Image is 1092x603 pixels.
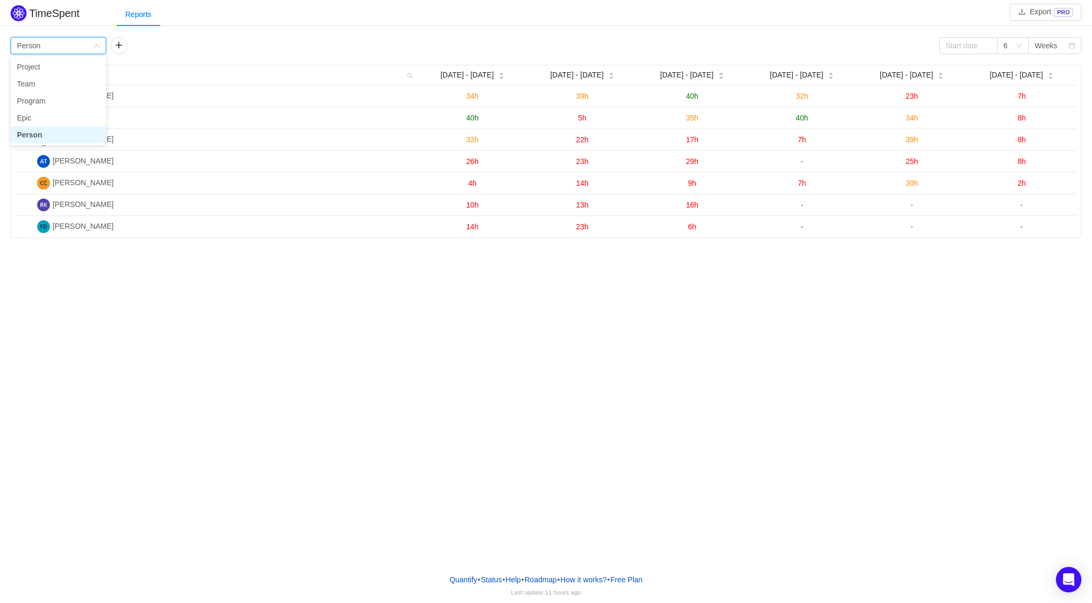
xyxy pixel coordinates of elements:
span: 23h [576,222,588,231]
div: Open Intercom Messenger [1056,567,1081,592]
span: 6h [688,222,697,231]
span: 8h [1018,157,1026,166]
i: icon: caret-down [608,75,614,78]
li: Person [11,126,106,143]
span: 4h [468,179,476,187]
span: 23h [576,157,588,166]
span: 16h [686,201,698,209]
span: 10h [466,201,479,209]
span: - [801,157,803,166]
input: Start date [939,37,998,54]
img: Quantify logo [11,5,27,21]
i: icon: caret-up [498,71,504,74]
div: Sort [938,71,944,78]
span: 34h [466,92,479,100]
span: - [911,222,913,231]
span: 40h [796,114,808,122]
img: FD [37,220,50,233]
i: icon: down [1016,42,1022,50]
img: RK [37,199,50,211]
button: Free Plan [610,572,643,588]
span: 22h [576,135,588,144]
div: Sort [608,71,614,78]
a: Status [480,572,502,588]
i: icon: caret-up [1047,71,1053,74]
div: Weeks [1035,38,1058,54]
i: icon: caret-up [608,71,614,74]
i: icon: caret-down [828,75,834,78]
i: icon: caret-up [938,71,943,74]
h2: TimeSpent [29,7,80,19]
span: 32h [796,92,808,100]
i: icon: caret-down [938,75,943,78]
div: Sort [498,71,505,78]
i: icon: search [403,65,418,85]
span: • [522,575,524,584]
span: [DATE] - [DATE] [770,70,824,81]
span: [PERSON_NAME] [53,178,114,187]
span: 25h [906,157,918,166]
span: - [911,201,913,209]
button: How it works? [560,572,607,588]
i: icon: caret-down [1047,75,1053,78]
span: 13h [576,201,588,209]
li: Project [11,58,106,75]
span: 8h [1018,135,1026,144]
i: icon: caret-up [828,71,834,74]
div: Person [17,38,40,54]
span: 2h [1018,179,1026,187]
span: 14h [466,222,479,231]
span: [PERSON_NAME] [53,157,114,165]
span: 33h [466,135,479,144]
i: icon: caret-up [718,71,724,74]
span: 23h [906,92,918,100]
a: Quantify [449,572,478,588]
span: - [1020,222,1023,231]
li: Epic [11,109,106,126]
img: AT [37,155,50,168]
span: 40h [686,92,698,100]
span: 9h [688,179,697,187]
span: • [557,575,560,584]
span: [PERSON_NAME] [53,200,114,209]
div: Sort [828,71,834,78]
span: 7h [798,179,807,187]
i: icon: calendar [1069,42,1075,50]
i: icon: caret-down [718,75,724,78]
span: 26h [466,157,479,166]
button: icon: plus [110,37,127,54]
span: 11 hours ago [545,589,581,596]
span: [DATE] - [DATE] [550,70,604,81]
div: Reports [117,3,160,27]
span: [DATE] - [DATE] [880,70,933,81]
span: [PERSON_NAME] [53,222,114,230]
span: 17h [686,135,698,144]
span: [DATE] - [DATE] [660,70,714,81]
span: - [1020,201,1023,209]
img: CC [37,177,50,189]
span: [DATE] - [DATE] [440,70,494,81]
span: 7h [1018,92,1026,100]
span: 35h [686,114,698,122]
div: Sort [718,71,724,78]
li: Program [11,92,106,109]
span: 5h [578,114,587,122]
span: Last update: [511,589,581,596]
span: 8h [1018,114,1026,122]
i: icon: down [93,42,100,50]
span: [DATE] - [DATE] [990,70,1043,81]
span: 14h [576,179,588,187]
span: 39h [906,135,918,144]
span: 30h [906,179,918,187]
span: • [478,575,480,584]
span: • [502,575,505,584]
span: - [801,222,803,231]
span: 7h [798,135,807,144]
button: icon: downloadExportPRO [1010,4,1081,21]
span: - [801,201,803,209]
li: Team [11,75,106,92]
span: 29h [686,157,698,166]
i: icon: caret-down [498,75,504,78]
span: 40h [466,114,479,122]
div: 6 [1003,38,1008,54]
